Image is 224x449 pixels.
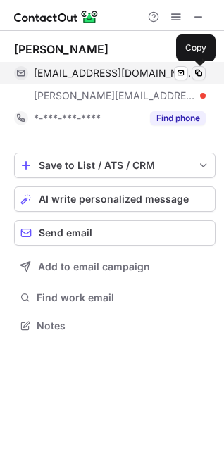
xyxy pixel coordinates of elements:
button: Find work email [14,288,216,308]
span: Notes [37,320,210,332]
div: [PERSON_NAME] [14,42,108,56]
button: Reveal Button [150,111,206,125]
span: Send email [39,227,92,239]
span: AI write personalized message [39,194,189,205]
button: Send email [14,220,216,246]
span: Add to email campaign [38,261,150,272]
button: Add to email campaign [14,254,216,279]
span: [EMAIL_ADDRESS][DOMAIN_NAME] [34,67,195,80]
img: ContactOut v5.3.10 [14,8,99,25]
div: Save to List / ATS / CRM [39,160,191,171]
span: Find work email [37,291,210,304]
button: Notes [14,316,216,336]
button: save-profile-one-click [14,153,216,178]
button: AI write personalized message [14,186,216,212]
span: [PERSON_NAME][EMAIL_ADDRESS][DOMAIN_NAME] [34,89,195,102]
